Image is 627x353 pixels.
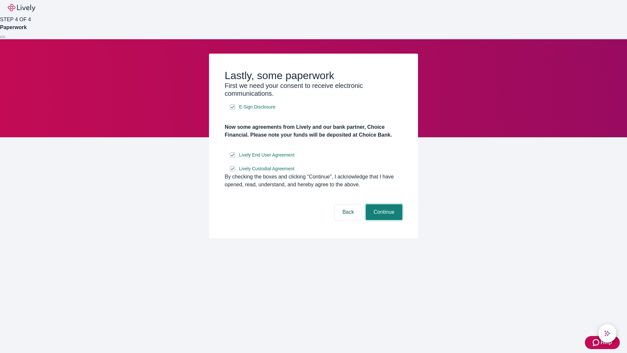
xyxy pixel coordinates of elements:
[604,330,611,337] svg: Lively AI Assistant
[8,4,35,12] img: Lively
[593,339,601,346] svg: Zendesk support icon
[238,151,296,159] a: e-sign disclosure document
[225,173,402,189] div: By checking the boxes and clicking “Continue", I acknowledge that I have opened, read, understand...
[366,204,402,220] button: Continue
[601,339,612,346] span: Help
[225,82,402,97] h3: First we need your consent to receive electronic communications.
[239,165,295,172] span: Lively Custodial Agreement
[334,204,362,220] button: Back
[225,69,402,82] h2: Lastly, some paperwork
[598,324,617,343] button: chat
[585,336,620,349] button: Zendesk support iconHelp
[238,103,277,111] a: e-sign disclosure document
[238,165,296,173] a: e-sign disclosure document
[239,152,295,159] span: Lively End User Agreement
[225,123,402,139] h4: Now some agreements from Lively and our bank partner, Choice Financial. Please note your funds wi...
[239,104,275,110] span: E-Sign Disclosure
